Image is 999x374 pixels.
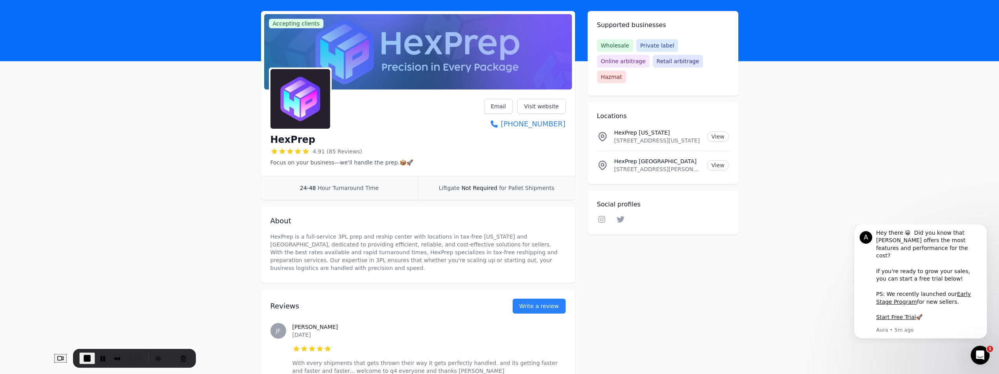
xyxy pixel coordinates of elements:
[614,129,701,137] p: HexPrep [US_STATE]
[707,131,729,142] a: View
[276,328,280,334] span: JF
[707,160,729,170] a: View
[18,7,30,19] div: Profile image for Aura
[597,111,729,121] h2: Locations
[462,185,497,191] span: Not Required
[597,200,729,209] h2: Social profiles
[971,346,990,365] iframe: Intercom live chat
[270,233,566,272] p: HexPrep is a full-service 3PL prep and reship center with locations in tax-free [US_STATE] and [G...
[318,185,379,191] span: Hour Turnaround Time
[987,346,993,352] span: 1
[597,39,633,52] span: Wholesale
[513,299,566,314] a: Write a review
[74,89,80,96] b: 🚀
[842,224,999,343] iframe: Intercom notifications message
[597,55,650,68] span: Online arbitrage
[597,20,729,30] h2: Supported businesses
[614,165,701,173] p: [STREET_ADDRESS][PERSON_NAME][US_STATE]
[300,185,316,191] span: 24-48
[517,99,566,114] a: Visit website
[34,5,139,97] div: Hey there 😀 Did you know that [PERSON_NAME] offers the most features and performance for the cost...
[34,5,139,101] div: Message content
[614,137,701,144] p: [STREET_ADDRESS][US_STATE]
[270,133,316,146] h1: HexPrep
[614,157,701,165] p: HexPrep [GEOGRAPHIC_DATA]
[499,185,554,191] span: for Pallet Shipments
[292,323,566,331] h3: [PERSON_NAME]
[270,215,566,226] h2: About
[34,89,74,96] a: Start Free Trial
[292,332,311,338] time: [DATE]
[484,99,513,114] a: Email
[439,185,460,191] span: Liftgate
[313,148,362,155] span: 4.91 (85 Reviews)
[270,69,330,129] img: HexPrep
[270,159,413,166] p: Focus on your business—we'll handle the prep.📦🚀
[484,119,565,130] a: [PHONE_NUMBER]
[653,55,703,68] span: Retail arbitrage
[34,102,139,109] p: Message from Aura, sent 5m ago
[597,71,626,83] span: Hazmat
[270,301,488,312] h2: Reviews
[269,19,324,28] span: Accepting clients
[636,39,678,52] span: Private label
